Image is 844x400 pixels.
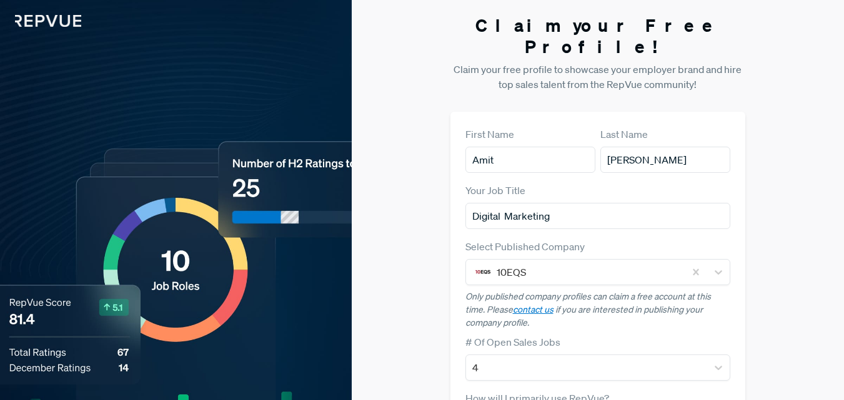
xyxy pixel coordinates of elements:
[450,62,746,92] p: Claim your free profile to showcase your employer brand and hire top sales talent from the RepVue...
[465,203,731,229] input: Title
[32,32,137,42] div: Domain: [DOMAIN_NAME]
[450,15,746,57] h3: Claim your Free Profile!
[20,32,30,42] img: website_grey.svg
[34,72,44,82] img: tab_domain_overview_orange.svg
[138,74,211,82] div: Keywords by Traffic
[20,20,30,30] img: logo_orange.svg
[600,147,730,173] input: Last Name
[513,304,554,315] a: contact us
[124,72,134,82] img: tab_keywords_by_traffic_grey.svg
[465,334,560,349] label: # Of Open Sales Jobs
[35,20,61,30] div: v 4.0.25
[47,74,112,82] div: Domain Overview
[465,183,525,198] label: Your Job Title
[465,127,514,142] label: First Name
[600,127,648,142] label: Last Name
[465,290,731,329] p: Only published company profiles can claim a free account at this time. Please if you are interest...
[465,239,585,254] label: Select Published Company
[465,147,595,173] input: First Name
[475,265,490,280] img: 10EQS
